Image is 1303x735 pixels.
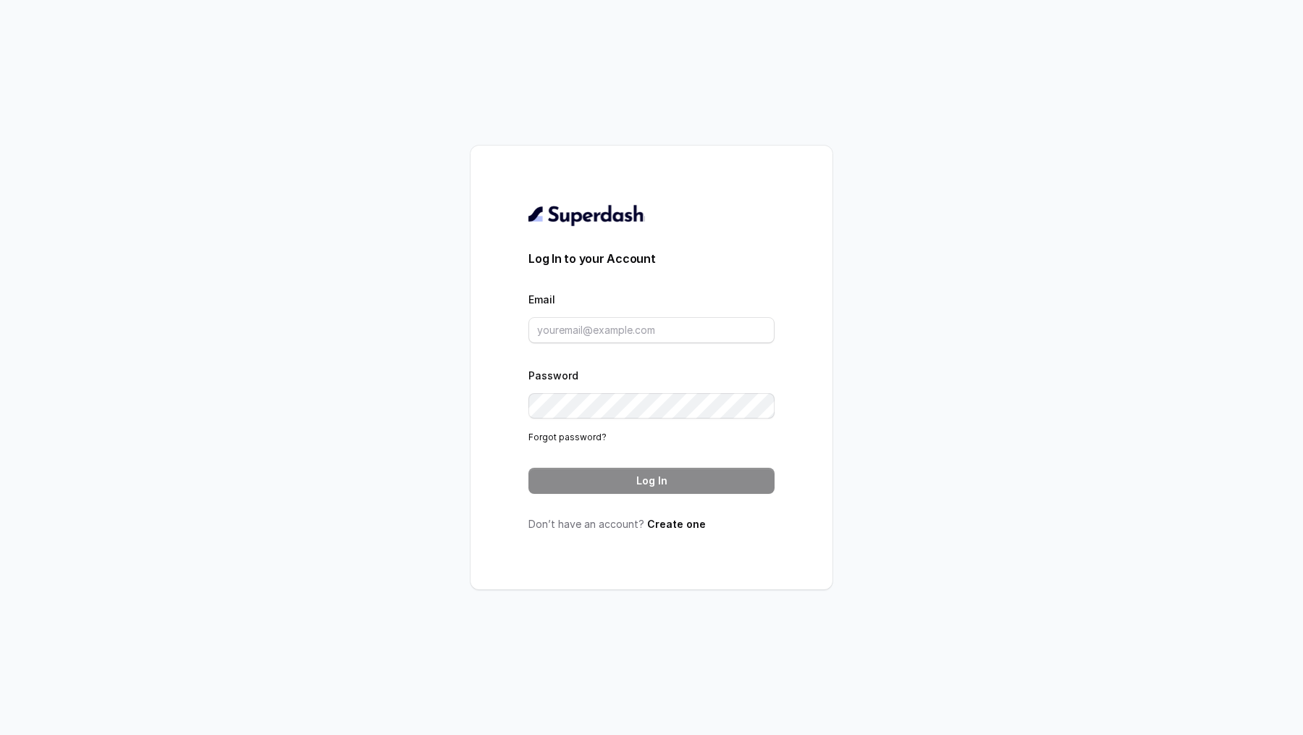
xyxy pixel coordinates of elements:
h3: Log In to your Account [528,250,775,267]
a: Forgot password? [528,432,607,442]
input: youremail@example.com [528,317,775,343]
button: Log In [528,468,775,494]
label: Email [528,293,555,306]
p: Don’t have an account? [528,517,775,532]
a: Create one [647,518,706,530]
img: light.svg [528,203,645,227]
label: Password [528,369,578,382]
